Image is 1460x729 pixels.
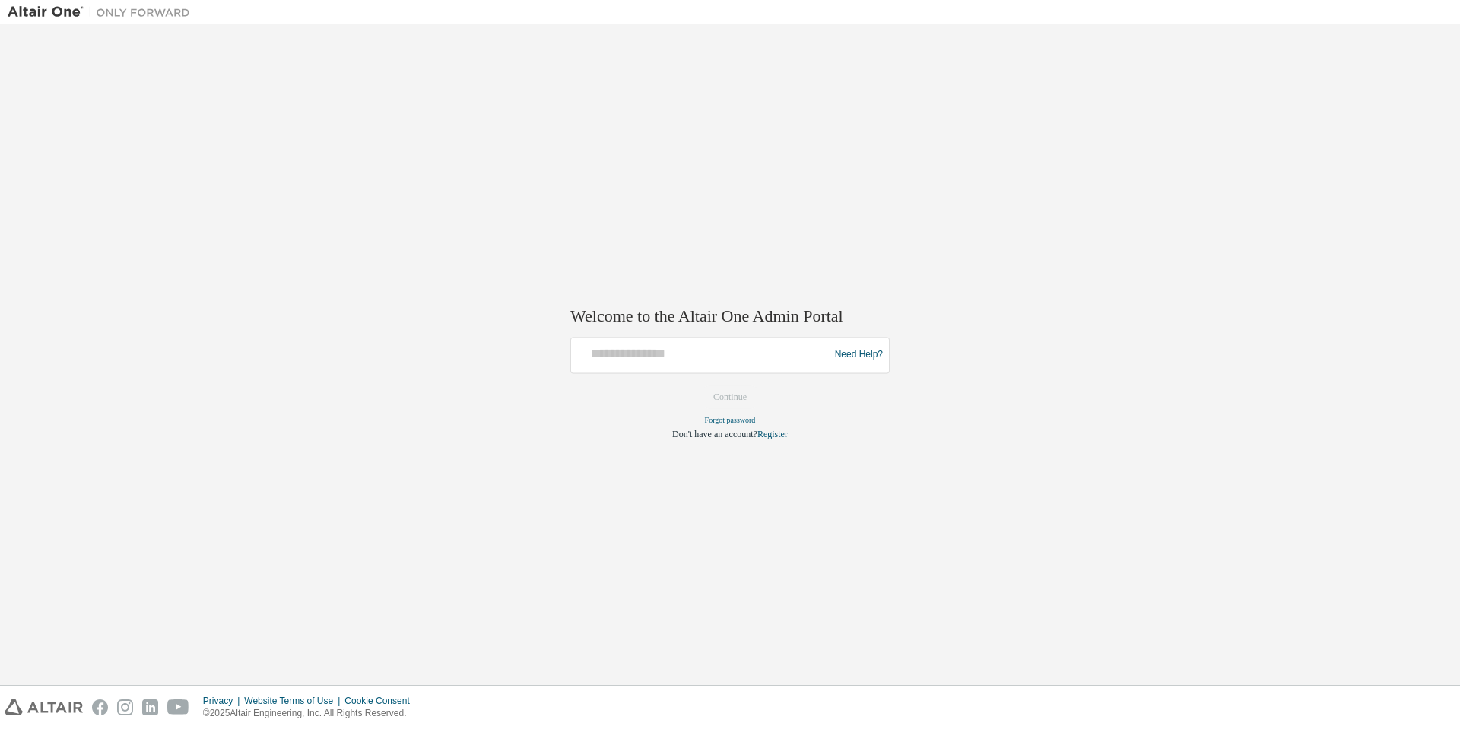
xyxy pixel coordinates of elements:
img: linkedin.svg [142,699,158,715]
h2: Welcome to the Altair One Admin Portal [570,306,890,328]
img: facebook.svg [92,699,108,715]
img: instagram.svg [117,699,133,715]
a: Forgot password [705,416,756,424]
img: altair_logo.svg [5,699,83,715]
img: youtube.svg [167,699,189,715]
a: Register [757,429,788,439]
div: Cookie Consent [344,695,418,707]
img: Altair One [8,5,198,20]
div: Privacy [203,695,244,707]
div: Website Terms of Use [244,695,344,707]
p: © 2025 Altair Engineering, Inc. All Rights Reserved. [203,707,419,720]
span: Don't have an account? [672,429,757,439]
a: Need Help? [835,355,883,356]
